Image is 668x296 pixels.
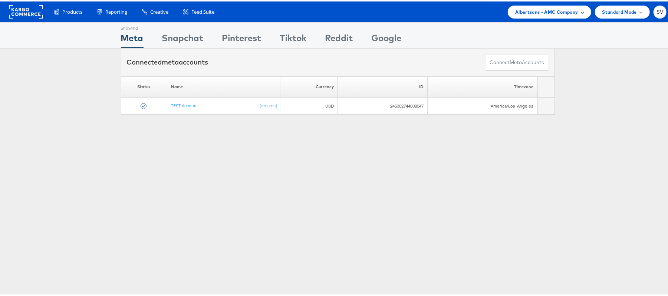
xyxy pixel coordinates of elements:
span: meta [162,56,179,65]
span: meta [510,57,522,65]
div: Tiktok [280,30,307,47]
div: Snapchat [162,30,204,47]
a: (rename) [260,101,277,108]
span: Creative [150,7,168,14]
td: 245302744038047 [338,96,427,113]
td: USD [281,96,338,113]
div: Pinterest [222,30,261,47]
th: Currency [281,75,338,96]
span: Albertsons - AMC Company [515,7,578,14]
th: Status [121,75,167,96]
th: Timezone [428,75,538,96]
td: America/Los_Angeles [428,96,538,113]
th: ID [338,75,427,96]
div: Meta [121,30,144,47]
div: Google [372,30,402,47]
button: ConnectmetaAccounts [485,53,549,69]
span: SV [657,8,664,13]
span: Feed Suite [191,7,214,14]
th: Name [167,75,281,96]
div: Connected accounts [127,56,208,66]
span: Reporting [105,7,127,14]
a: TEST Account [171,101,198,107]
span: Products [62,7,82,14]
div: Reddit [325,30,353,47]
div: Showing [121,21,144,30]
span: Standard Mode [602,7,637,14]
